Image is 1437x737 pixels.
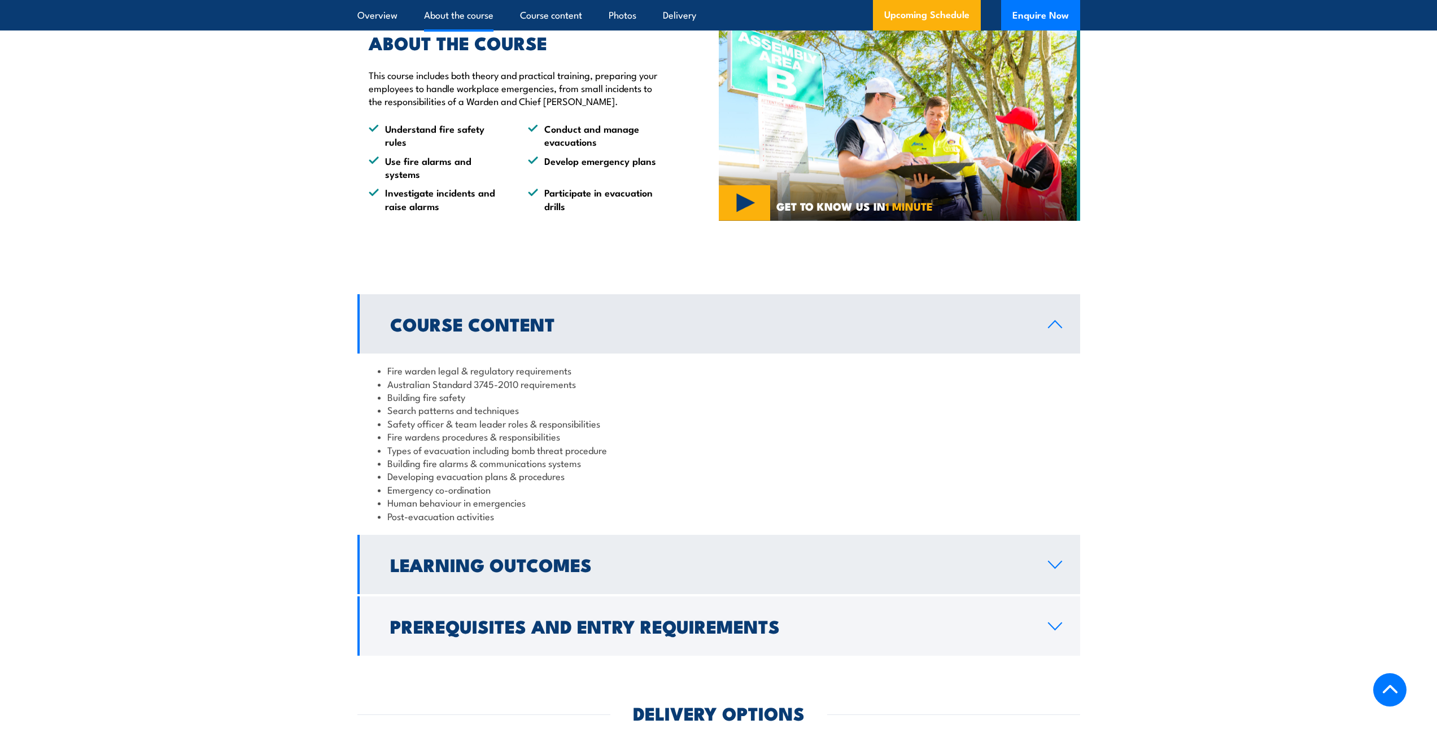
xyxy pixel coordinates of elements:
[719,26,1080,221] img: Fire Warden and Chief Fire Warden Training
[528,186,667,212] li: Participate in evacuation drills
[357,596,1080,656] a: Prerequisites and Entry Requirements
[369,34,667,50] h2: ABOUT THE COURSE
[357,294,1080,354] a: Course Content
[528,122,667,149] li: Conduct and manage evacuations
[378,390,1060,403] li: Building fire safety
[378,417,1060,430] li: Safety officer & team leader roles & responsibilities
[378,364,1060,377] li: Fire warden legal & regulatory requirements
[390,556,1030,572] h2: Learning Outcomes
[378,403,1060,416] li: Search patterns and techniques
[369,154,508,181] li: Use fire alarms and systems
[378,456,1060,469] li: Building fire alarms & communications systems
[378,509,1060,522] li: Post-evacuation activities
[378,469,1060,482] li: Developing evacuation plans & procedures
[776,201,933,211] span: GET TO KNOW US IN
[378,496,1060,509] li: Human behaviour in emergencies
[633,705,805,721] h2: DELIVERY OPTIONS
[378,377,1060,390] li: Australian Standard 3745-2010 requirements
[378,430,1060,443] li: Fire wardens procedures & responsibilities
[357,535,1080,594] a: Learning Outcomes
[369,186,508,212] li: Investigate incidents and raise alarms
[528,154,667,181] li: Develop emergency plans
[378,443,1060,456] li: Types of evacuation including bomb threat procedure
[369,68,667,108] p: This course includes both theory and practical training, preparing your employees to handle workp...
[378,483,1060,496] li: Emergency co-ordination
[369,122,508,149] li: Understand fire safety rules
[390,316,1030,332] h2: Course Content
[885,198,933,214] strong: 1 MINUTE
[390,618,1030,634] h2: Prerequisites and Entry Requirements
